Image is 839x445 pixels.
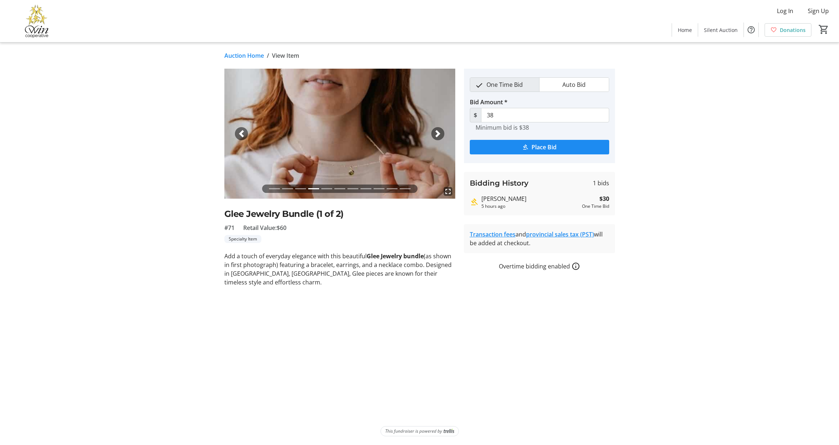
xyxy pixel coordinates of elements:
[704,26,738,34] span: Silent Auction
[481,203,579,210] div: 5 hours ago
[765,23,811,37] a: Donations
[777,7,793,15] span: Log In
[678,26,692,34] span: Home
[526,230,594,238] a: provincial sales tax (PST)
[593,179,609,187] span: 1 bids
[599,194,609,203] strong: $30
[571,262,580,271] a: How overtime bidding works for silent auctions
[771,5,799,17] button: Log In
[558,78,590,92] span: Auto Bid
[4,3,69,39] img: Victoria Women In Need Community Cooperative's Logo
[367,252,424,260] strong: Glee Jewelry bundle
[224,69,455,199] img: Image
[464,262,615,271] div: Overtime bidding enabled
[672,23,698,37] a: Home
[780,26,806,34] span: Donations
[582,203,609,210] div: One Time Bid
[444,187,452,196] mat-icon: fullscreen
[224,51,264,60] a: Auction Home
[470,108,481,122] span: $
[481,194,579,203] div: [PERSON_NAME]
[470,230,609,247] div: and will be added at checkout.
[267,51,269,60] span: /
[531,143,557,151] span: Place Bid
[385,428,442,434] span: This fundraiser is powered by
[470,198,478,206] mat-icon: Highest bid
[744,23,758,37] button: Help
[470,98,508,106] label: Bid Amount *
[476,124,529,131] tr-hint: Minimum bid is $38
[224,235,261,243] tr-label-badge: Specialty Item
[808,7,829,15] span: Sign Up
[224,223,235,232] span: #71
[470,230,516,238] a: Transaction fees
[470,178,529,189] h3: Bidding History
[482,78,527,92] span: One Time Bid
[243,223,286,232] span: Retail Value: $60
[272,51,299,60] span: View Item
[470,140,609,154] button: Place Bid
[802,5,835,17] button: Sign Up
[817,23,830,36] button: Cart
[698,23,744,37] a: Silent Auction
[224,252,455,287] p: Add a touch of everyday elegance with this beautiful (as shown in first photograph) featuring a b...
[444,429,454,434] img: Trellis Logo
[224,207,455,221] h2: Glee Jewelry Bundle (1 of 2)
